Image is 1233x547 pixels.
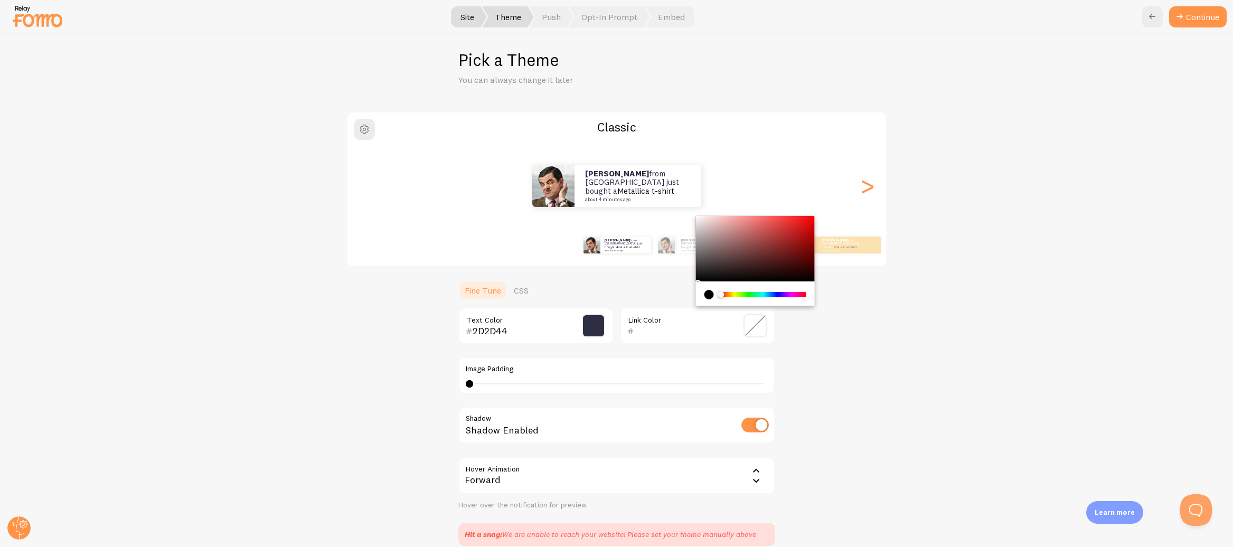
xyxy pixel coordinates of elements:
[681,249,724,251] small: about 4 minutes ago
[465,530,502,539] strong: Hit a snag:
[583,237,600,253] img: Fomo
[465,529,756,540] div: We are unable to reach your website! Please set your theme manually above
[605,249,646,251] small: about 4 minutes ago
[694,245,717,249] a: Metallica t-shirt
[585,197,688,202] small: about 4 minutes ago
[605,238,630,242] strong: [PERSON_NAME]
[681,238,707,242] strong: [PERSON_NAME]
[466,364,768,374] label: Image Padding
[1095,507,1135,517] p: Learn more
[822,238,847,242] strong: [PERSON_NAME]
[507,280,535,301] a: CSS
[617,186,674,196] a: Metallica t-shirt
[532,165,575,207] img: Fomo
[11,3,64,30] img: fomo-relay-logo-orange.svg
[605,238,647,251] p: from [GEOGRAPHIC_DATA] just bought a
[822,249,863,251] small: about 4 minutes ago
[458,280,507,301] a: Fine Tune
[617,245,640,249] a: Metallica t-shirt
[347,119,886,135] h2: Classic
[861,148,873,224] div: Next slide
[585,168,649,178] strong: [PERSON_NAME]
[458,74,712,86] p: You can always change it later
[822,238,864,251] p: from [GEOGRAPHIC_DATA] just bought a
[585,169,691,202] p: from [GEOGRAPHIC_DATA] just bought a
[681,238,726,251] p: from [GEOGRAPHIC_DATA] just bought a
[458,501,775,510] div: Hover over the notification for preview
[1086,501,1143,524] div: Learn more
[458,407,775,445] div: Shadow Enabled
[658,237,675,253] img: Fomo
[458,457,775,494] div: Forward
[458,49,775,71] h1: Pick a Theme
[696,216,815,306] div: Chrome color picker
[1180,494,1212,526] iframe: Help Scout Beacon - Open
[834,245,857,249] a: Metallica t-shirt
[704,290,714,299] div: current color is #000000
